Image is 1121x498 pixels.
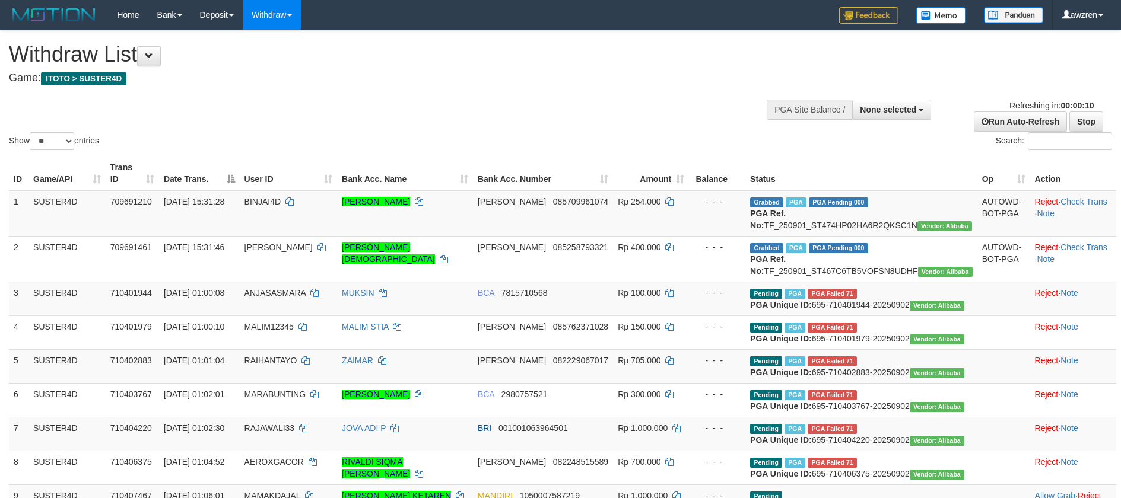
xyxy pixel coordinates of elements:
b: PGA Unique ID: [750,368,812,377]
a: Reject [1035,457,1059,467]
span: 710403767 [110,390,152,399]
a: Check Trans [1060,242,1107,252]
a: Note [1037,209,1055,218]
div: - - - [694,287,741,299]
span: Rp 300.000 [618,390,660,399]
span: Rp 400.000 [618,242,660,252]
select: Showentries [30,132,74,150]
td: 8 [9,451,28,484]
span: MARABUNTING [244,390,306,399]
td: SUSTER4D [28,315,106,349]
span: Vendor URL: https://settle4.1velocity.biz [910,368,964,378]
td: 7 [9,417,28,451]
span: Copy 082229067017 to clipboard [553,356,608,365]
img: Feedback.jpg [839,7,898,24]
h4: Game: [9,72,735,84]
td: SUSTER4D [28,417,106,451]
div: - - - [694,388,741,400]
a: Reject [1035,242,1059,252]
td: 695-710404220-20250902 [745,417,977,451]
strong: 00:00:10 [1060,101,1094,110]
a: Note [1060,457,1078,467]
div: - - - [694,355,741,366]
th: Date Trans.: activate to sort column descending [159,157,240,190]
b: PGA Unique ID: [750,435,812,445]
span: [PERSON_NAME] [478,322,546,331]
span: Vendor URL: https://settle4.1velocity.biz [917,221,972,231]
span: PGA Error [808,458,857,468]
td: 695-710403767-20250902 [745,383,977,417]
a: Reject [1035,356,1059,365]
span: [PERSON_NAME] [478,356,546,365]
span: Marked by awztoto [786,243,806,253]
td: AUTOWD-BOT-PGA [977,236,1030,282]
span: PGA Pending [809,243,868,253]
span: [PERSON_NAME] [478,242,546,252]
span: [PERSON_NAME] [244,242,313,252]
span: Marked by awztoto [786,197,806,207]
h1: Withdraw List [9,43,735,66]
span: [DATE] 15:31:28 [164,197,224,206]
span: ANJASASMARA [244,288,306,298]
a: MALIM STIA [342,322,389,331]
span: Grabbed [750,243,783,253]
td: AUTOWD-BOT-PGA [977,190,1030,237]
span: [DATE] 01:01:04 [164,356,224,365]
a: ZAIMAR [342,356,373,365]
span: Pending [750,323,782,333]
a: Reject [1035,288,1059,298]
span: RAIHANTAYO [244,356,297,365]
b: PGA Unique ID: [750,334,812,343]
td: 3 [9,282,28,315]
a: Note [1060,423,1078,433]
td: SUSTER4D [28,451,106,484]
span: Marked by awzardi [785,458,805,468]
span: PGA Error [808,390,857,400]
span: BRI [478,423,491,433]
b: PGA Ref. No: [750,254,786,276]
div: - - - [694,422,741,434]
span: [DATE] 01:00:08 [164,288,224,298]
span: PGA Error [808,424,857,434]
span: Rp 700.000 [618,457,660,467]
span: Copy 085709961074 to clipboard [553,197,608,206]
img: Button%20Memo.svg [916,7,966,24]
label: Show entries [9,132,99,150]
td: · [1030,315,1116,349]
a: Reject [1035,390,1059,399]
span: ITOTO > SUSTER4D [41,72,126,85]
span: Pending [750,289,782,299]
td: 695-710401944-20250902 [745,282,977,315]
th: Game/API: activate to sort column ascending [28,157,106,190]
b: PGA Unique ID: [750,469,812,478]
span: Pending [750,390,782,400]
span: Marked by awzardi [785,323,805,333]
span: RAJAWALI33 [244,423,295,433]
span: Marked by awzardi [785,424,805,434]
th: Balance [689,157,745,190]
a: Note [1060,356,1078,365]
td: · · [1030,190,1116,237]
th: Op: activate to sort column ascending [977,157,1030,190]
a: [PERSON_NAME][DEMOGRAPHIC_DATA] [342,242,435,264]
span: Copy 085762371028 to clipboard [553,322,608,331]
div: - - - [694,241,741,253]
td: 5 [9,349,28,383]
td: · [1030,451,1116,484]
span: [PERSON_NAME] [478,197,546,206]
span: [DATE] 15:31:46 [164,242,224,252]
span: Marked by awzardi [785,289,805,299]
td: SUSTER4D [28,236,106,282]
span: Copy 082248515589 to clipboard [553,457,608,467]
span: 709691210 [110,197,152,206]
th: Amount: activate to sort column ascending [613,157,689,190]
th: User ID: activate to sort column ascending [240,157,338,190]
div: - - - [694,196,741,207]
span: Vendor URL: https://settle4.1velocity.biz [918,267,973,277]
td: 6 [9,383,28,417]
a: Note [1060,322,1078,331]
td: · · [1030,236,1116,282]
label: Search: [996,132,1112,150]
span: Vendor URL: https://settle4.1velocity.biz [910,301,964,311]
td: · [1030,417,1116,451]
